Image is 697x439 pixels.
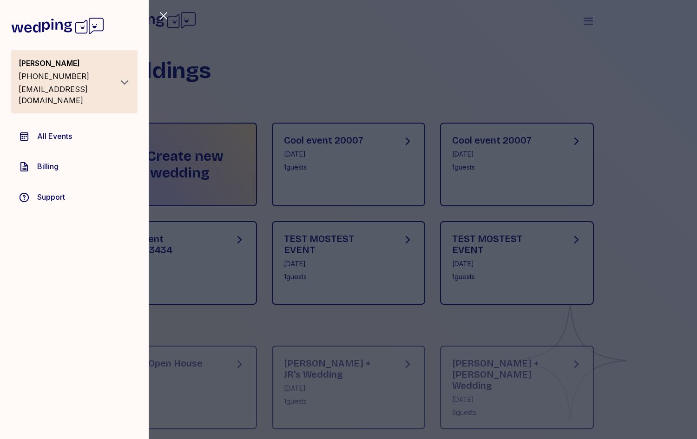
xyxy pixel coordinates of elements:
a: All Events [11,123,138,150]
div: [PHONE_NUMBER] [19,71,115,82]
div: [PERSON_NAME] [19,58,115,69]
div: [EMAIL_ADDRESS][DOMAIN_NAME] [19,84,115,106]
span: All Events [37,131,72,142]
span: Support [37,191,65,203]
a: Billing [11,153,138,180]
span: Billing [37,161,59,172]
a: Support [11,183,138,210]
